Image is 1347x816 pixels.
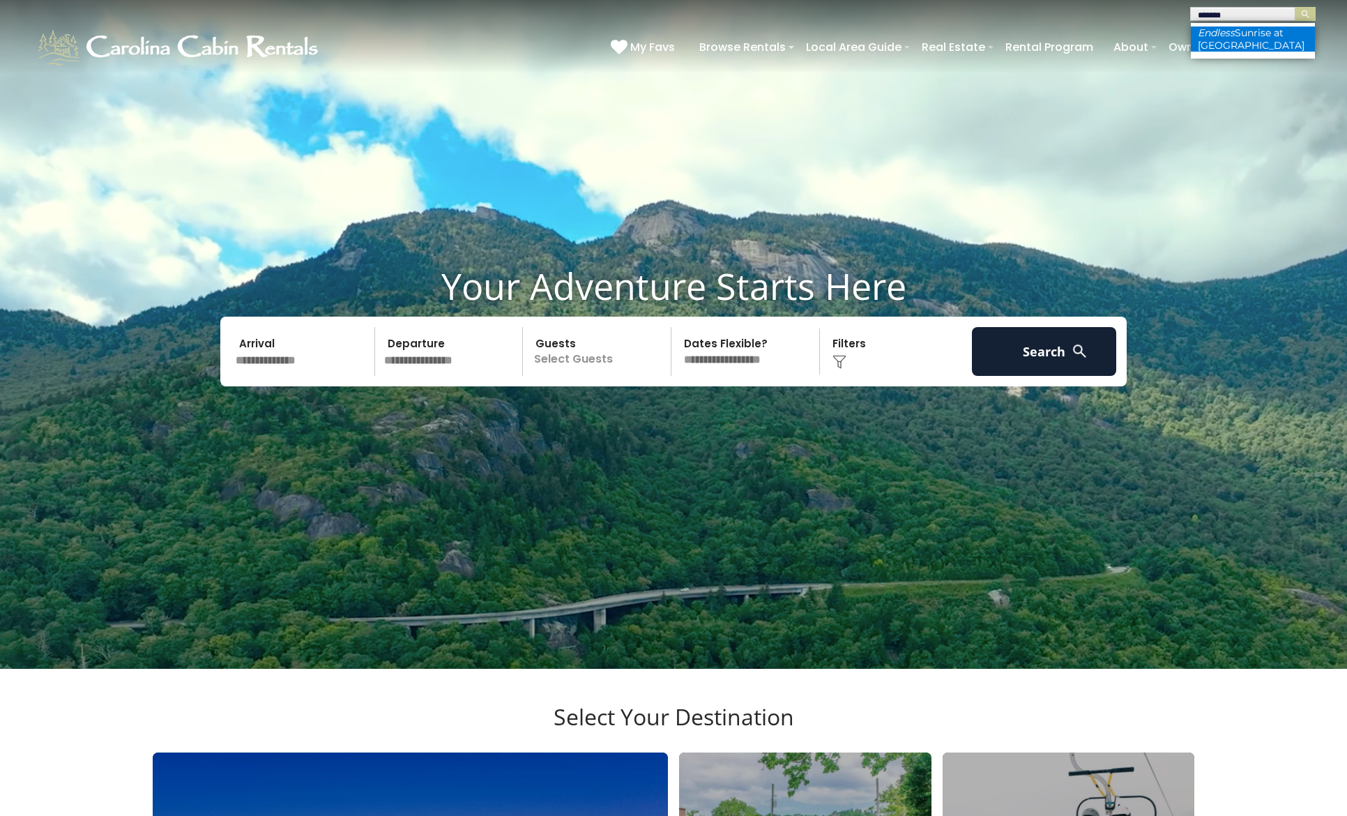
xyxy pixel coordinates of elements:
[1198,27,1235,39] em: Endless
[998,35,1100,59] a: Rental Program
[35,27,324,68] img: White-1-1-2.png
[832,355,846,369] img: filter--v1.png
[611,38,678,56] a: My Favs
[1071,342,1088,360] img: search-regular-white.png
[1162,35,1245,59] a: Owner Login
[692,35,793,59] a: Browse Rentals
[10,264,1337,308] h1: Your Adventure Starts Here
[799,35,908,59] a: Local Area Guide
[151,704,1196,753] h3: Select Your Destination
[1106,35,1155,59] a: About
[630,38,675,56] span: My Favs
[972,327,1116,376] button: Search
[527,327,671,376] p: Select Guests
[1191,27,1315,52] li: Sunrise at [GEOGRAPHIC_DATA]
[915,35,992,59] a: Real Estate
